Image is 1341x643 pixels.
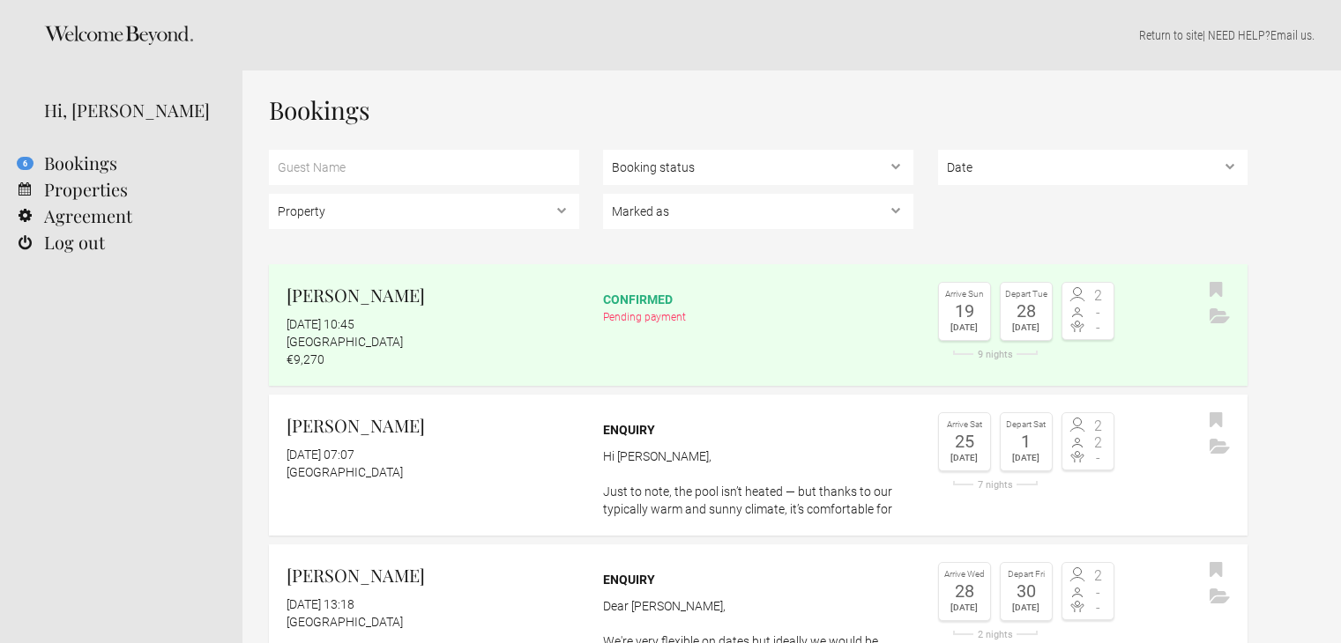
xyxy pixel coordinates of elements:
[1088,419,1109,433] span: 2
[269,395,1248,536] a: [PERSON_NAME] [DATE] 07:07 [GEOGRAPHIC_DATA] Enquiry Hi [PERSON_NAME], Just to note, the pool isn...
[269,150,579,185] input: Guest Name
[1205,434,1234,461] button: Archive
[1088,321,1109,335] span: -
[1005,567,1047,582] div: Depart Fri
[943,450,986,466] div: [DATE]
[943,287,986,302] div: Arrive Sun
[1205,558,1227,584] button: Bookmark
[603,571,913,588] div: Enquiry
[1270,28,1312,42] a: Email us
[603,291,913,308] div: confirmed
[603,308,913,326] div: Pending payment
[287,317,354,331] flynt-date-display: [DATE] 10:45
[603,194,913,229] select: , , ,
[943,600,986,616] div: [DATE]
[938,150,1248,185] select: ,
[1088,451,1109,465] span: -
[938,350,1053,359] div: 9 nights
[1088,569,1109,583] span: 2
[1005,600,1047,616] div: [DATE]
[1205,584,1234,610] button: Archive
[1088,436,1109,450] span: 2
[44,97,216,123] div: Hi, [PERSON_NAME]
[1088,306,1109,320] span: -
[1005,582,1047,600] div: 30
[943,320,986,336] div: [DATE]
[287,333,579,351] div: [GEOGRAPHIC_DATA]
[603,447,913,518] p: Hi [PERSON_NAME], Just to note, the pool isn’t heated — but thanks to our typically warm and sunn...
[287,562,579,588] h2: [PERSON_NAME]
[943,302,986,320] div: 19
[938,630,1053,639] div: 2 nights
[287,412,579,439] h2: [PERSON_NAME]
[1005,432,1047,450] div: 1
[943,418,986,432] div: Arrive Sat
[287,282,579,308] h2: [PERSON_NAME]
[1005,320,1047,336] div: [DATE]
[938,480,1053,490] div: 7 nights
[269,26,1315,44] p: | NEED HELP? .
[1088,601,1109,615] span: -
[1139,28,1203,42] a: Return to site
[287,447,354,462] flynt-date-display: [DATE] 07:07
[1005,418,1047,432] div: Depart Sat
[287,597,354,611] flynt-date-display: [DATE] 13:18
[17,157,34,170] flynt-notification-badge: 6
[1005,287,1047,302] div: Depart Tue
[1005,450,1047,466] div: [DATE]
[269,264,1248,386] a: [PERSON_NAME] [DATE] 10:45 [GEOGRAPHIC_DATA] €9,270 confirmed Pending payment Arrive Sun 19 [DATE...
[1005,302,1047,320] div: 28
[603,150,913,185] select: , ,
[1088,289,1109,303] span: 2
[1205,277,1227,304] button: Bookmark
[1088,586,1109,600] span: -
[1205,408,1227,434] button: Bookmark
[287,463,579,481] div: [GEOGRAPHIC_DATA]
[287,613,579,631] div: [GEOGRAPHIC_DATA]
[603,421,913,439] div: Enquiry
[943,582,986,600] div: 28
[269,97,1248,123] h1: Bookings
[287,352,324,366] flynt-currency: €9,270
[943,567,986,582] div: Arrive Wed
[943,432,986,450] div: 25
[1205,304,1234,330] button: Archive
